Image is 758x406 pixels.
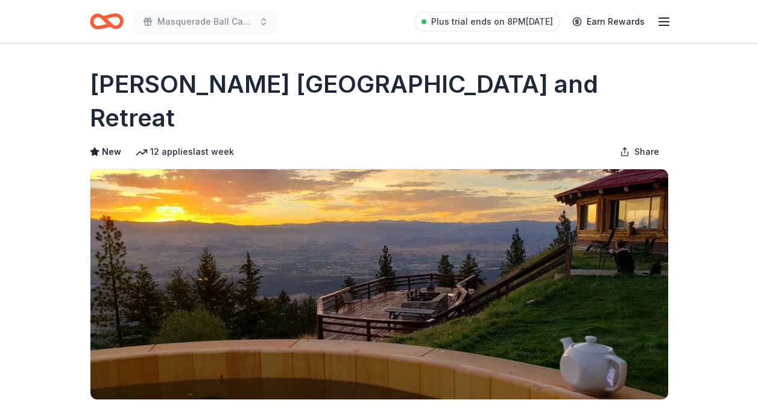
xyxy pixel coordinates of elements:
[90,67,669,135] h1: [PERSON_NAME] [GEOGRAPHIC_DATA] and Retreat
[634,145,659,159] span: Share
[431,14,553,29] span: Plus trial ends on 8PM[DATE]
[414,12,560,31] a: Plus trial ends on 8PM[DATE]
[157,14,254,29] span: Masquerade Ball Casino Night
[90,169,668,399] img: Image for Downing Mountain Lodge and Retreat
[90,7,124,36] a: Home
[610,140,669,164] button: Share
[133,10,278,34] button: Masquerade Ball Casino Night
[102,145,121,159] span: New
[565,11,652,33] a: Earn Rewards
[136,145,234,159] div: 12 applies last week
